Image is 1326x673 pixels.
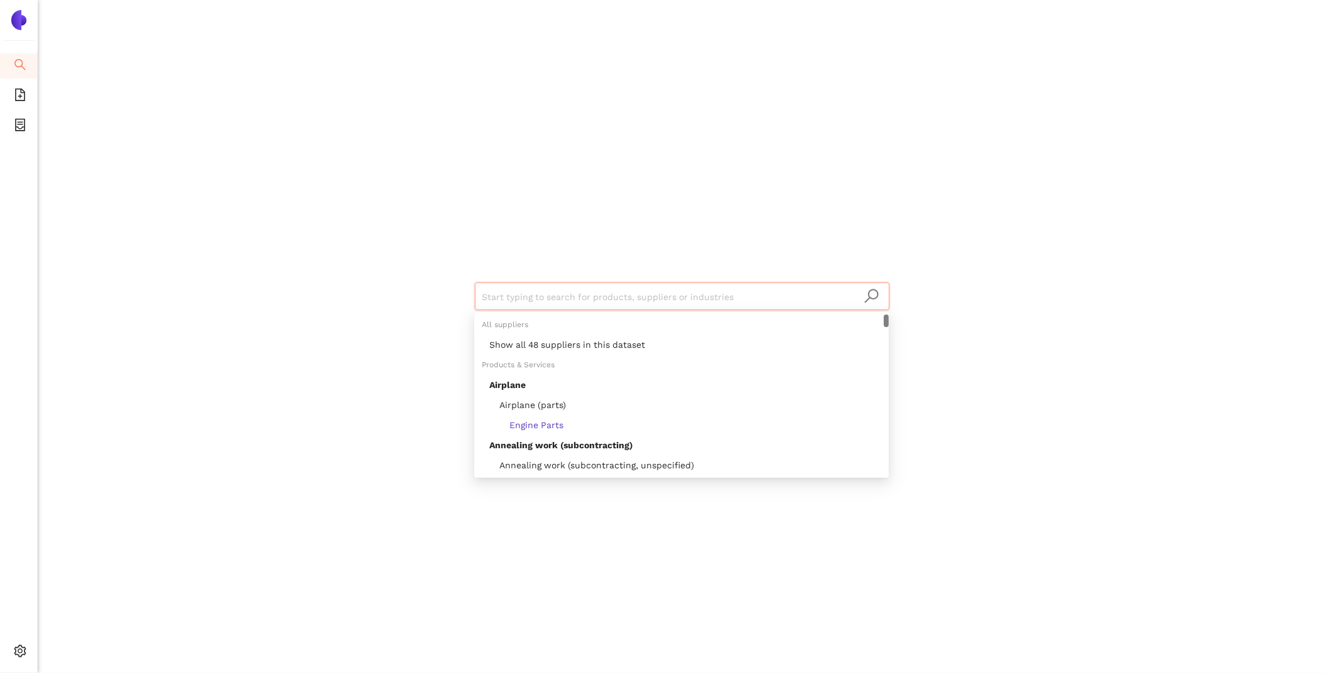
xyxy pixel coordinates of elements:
img: Logo [9,10,29,30]
div: Show all 48 suppliers in this dataset [489,338,881,352]
span: Airplane (parts) [489,400,566,410]
span: search [14,54,26,79]
span: Annealing work (subcontracting, unspecified) [489,460,694,470]
span: setting [14,640,26,665]
span: container [14,114,26,139]
span: search [864,288,879,304]
div: Show all 48 suppliers in this dataset [474,335,889,355]
span: Engine Parts [489,420,563,430]
span: file-add [14,84,26,109]
span: Annealing work (subcontracting) [489,440,633,450]
div: All suppliers [474,315,889,335]
span: Airplane [489,380,526,390]
div: Products & Services [474,355,889,375]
